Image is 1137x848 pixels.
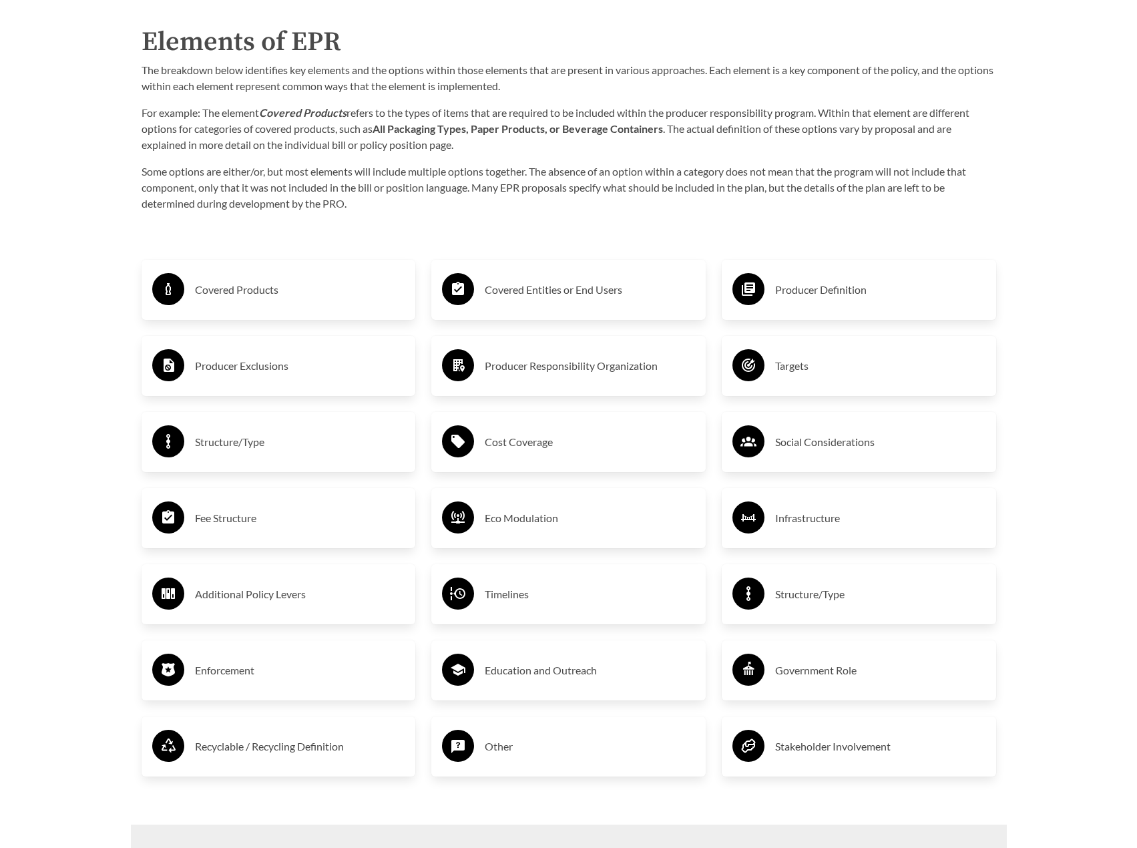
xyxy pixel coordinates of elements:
h3: Timelines [485,584,695,605]
p: For example: The element refers to the types of items that are required to be included within the... [142,105,996,153]
p: The breakdown below identifies key elements and the options within those elements that are presen... [142,62,996,94]
h3: Recyclable / Recycling Definition [195,736,405,757]
h3: Stakeholder Involvement [775,736,985,757]
h3: Other [485,736,695,757]
h3: Covered Products [195,279,405,300]
h2: Elements of EPR [142,22,996,62]
h3: Structure/Type [195,431,405,453]
h3: Cost Coverage [485,431,695,453]
h3: Structure/Type [775,584,985,605]
h3: Producer Exclusions [195,355,405,377]
h3: Social Considerations [775,431,985,453]
strong: All Packaging Types, Paper Products, or Beverage Containers [373,122,663,135]
h3: Government Role [775,660,985,681]
h3: Enforcement [195,660,405,681]
h3: Eco Modulation [485,507,695,529]
h3: Fee Structure [195,507,405,529]
h3: Education and Outreach [485,660,695,681]
h3: Producer Responsibility Organization [485,355,695,377]
p: Some options are either/or, but most elements will include multiple options together. The absence... [142,164,996,212]
h3: Targets [775,355,985,377]
strong: Covered Products [259,106,347,119]
h3: Additional Policy Levers [195,584,405,605]
h3: Infrastructure [775,507,985,529]
h3: Producer Definition [775,279,985,300]
h3: Covered Entities or End Users [485,279,695,300]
